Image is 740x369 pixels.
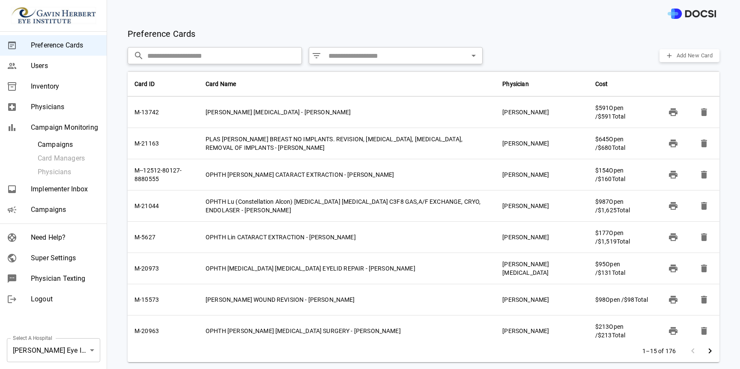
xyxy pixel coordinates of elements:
span: $95 [595,261,606,268]
span: Campaigns [31,205,100,215]
div: OPHTH [PERSON_NAME] [MEDICAL_DATA] SURGERY - [PERSON_NAME] [206,327,489,335]
td: Open / Total [588,222,658,253]
span: $131 [598,269,612,276]
span: Super Settings [31,253,100,263]
span: Implementer Inbox [31,184,100,194]
img: DOCSI Logo [668,9,716,19]
span: Logout [31,294,100,304]
span: $680 [598,144,612,151]
div: OPHTH [PERSON_NAME] CATARACT EXTRACTION - [PERSON_NAME] [206,170,489,179]
td: [PERSON_NAME] [495,190,588,222]
td: [PERSON_NAME] [495,128,588,159]
div: [PERSON_NAME] Eye Institute [7,338,100,362]
td: Open / Total [588,190,658,222]
span: $177 [595,229,609,236]
th: Card Name [199,71,495,97]
span: $591 [598,113,612,120]
td: [PERSON_NAME] [495,315,588,347]
button: Open [468,50,480,62]
span: $154 [595,167,609,174]
td: Open / Total [588,315,658,347]
p: Preference Cards [128,27,195,40]
div: OPHTH [MEDICAL_DATA] [MEDICAL_DATA] EYELID REPAIR - [PERSON_NAME] [206,264,489,273]
td: M-15573 [128,284,199,315]
td: [PERSON_NAME] [495,284,588,315]
td: M-5627 [128,222,199,253]
td: M--12512-80127-8880555 [128,159,199,190]
div: OPHTH Lu (Constellation Alcon) [MEDICAL_DATA] [MEDICAL_DATA] C3F8 GAS,A/F EXCHANGE, CRYO, ENDOLAS... [206,197,489,214]
div: [PERSON_NAME] WOUND REVISION - [PERSON_NAME] [206,295,489,304]
td: Open / Total [588,284,658,315]
span: Users [31,61,100,71]
td: M-21163 [128,128,199,159]
p: 1–15 of 176 [642,347,676,355]
th: Physician [495,71,588,97]
button: Go to next page [701,342,719,360]
span: Need Help? [31,232,100,243]
span: $1,625 [598,207,617,214]
span: $213 [598,332,612,339]
span: $213 [595,323,609,330]
span: $645 [595,136,609,143]
td: [PERSON_NAME][MEDICAL_DATA] [495,253,588,284]
td: [PERSON_NAME] [495,159,588,190]
span: Campaign Monitoring [31,122,100,133]
button: Add New Card [659,49,719,62]
td: M-20963 [128,315,199,347]
td: M-20973 [128,253,199,284]
img: Site Logo [11,7,96,24]
span: Physicians [31,102,100,112]
td: Open / Total [588,159,658,190]
span: $160 [598,176,612,182]
span: Campaigns [38,140,100,150]
span: $1,519 [598,238,617,245]
span: $591 [595,104,609,111]
td: Open / Total [588,97,658,128]
div: OPHTH Lin CATARACT EXTRACTION - [PERSON_NAME] [206,233,489,241]
td: Open / Total [588,253,658,284]
div: [PERSON_NAME] [MEDICAL_DATA] - [PERSON_NAME] [206,108,489,116]
label: Select A Hospital [13,334,52,342]
td: [PERSON_NAME] [495,97,588,128]
th: Card ID [128,71,199,97]
td: M-21044 [128,190,199,222]
div: PLAS [PERSON_NAME] BREAST NO IMPLANTS. REVISION, [MEDICAL_DATA], [MEDICAL_DATA], REMOVAL OF IMPLA... [206,135,489,152]
span: Inventory [31,81,100,92]
span: Physician Texting [31,274,100,284]
span: $987 [595,198,609,205]
span: Preference Cards [31,40,100,51]
td: M-13742 [128,97,199,128]
span: $98 [624,296,634,303]
th: Cost [588,71,658,97]
span: $98 [595,296,606,303]
td: [PERSON_NAME] [495,222,588,253]
td: Open / Total [588,128,658,159]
